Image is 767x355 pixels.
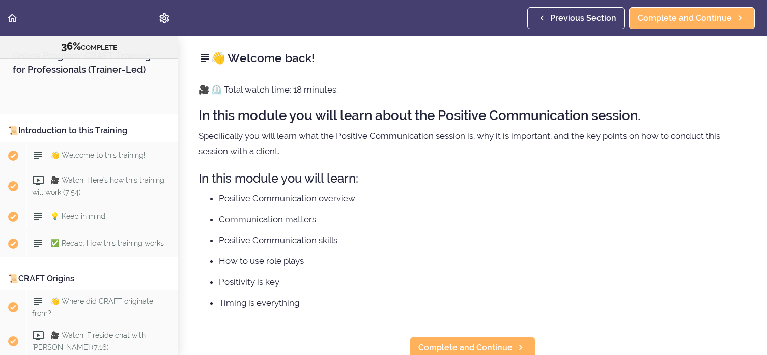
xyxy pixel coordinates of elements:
[158,12,171,24] svg: Settings Menu
[198,170,747,187] h3: In this module you will learn:
[219,275,747,288] li: Positivity is key
[6,12,18,24] svg: Back to course curriculum
[50,212,105,220] span: 💡 Keep in mind
[32,297,153,317] span: 👋 Where did CRAFT originate from?
[550,12,616,24] span: Previous Section
[418,342,513,354] span: Complete and Continue
[61,40,81,52] span: 36%
[219,192,747,205] li: Positive Communication overview
[13,40,165,53] div: COMPLETE
[50,239,164,247] span: ✅ Recap: How this training works
[219,254,747,268] li: How to use role plays
[50,151,145,159] span: 👋 Welcome to this training!
[198,49,747,67] h2: 👋 Welcome back!
[32,176,164,196] span: 🎥 Watch: Here's how this training will work (7:54)
[219,233,747,247] li: Positive Communication skills
[198,108,747,123] h2: In this module you will learn about the Positive Communication session.
[32,331,146,351] span: 🎥 Watch: Fireside chat with [PERSON_NAME] (7:16)
[219,213,747,226] li: Communication matters
[629,7,755,29] a: Complete and Continue
[527,7,625,29] a: Previous Section
[198,82,747,97] p: 🎥 ⏲️ Total watch time: 18 minutes.
[198,128,747,159] p: Specifically you will learn what the Positive Communication session is, why it is important, and ...
[219,296,747,309] li: Timing is everything
[638,12,732,24] span: Complete and Continue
